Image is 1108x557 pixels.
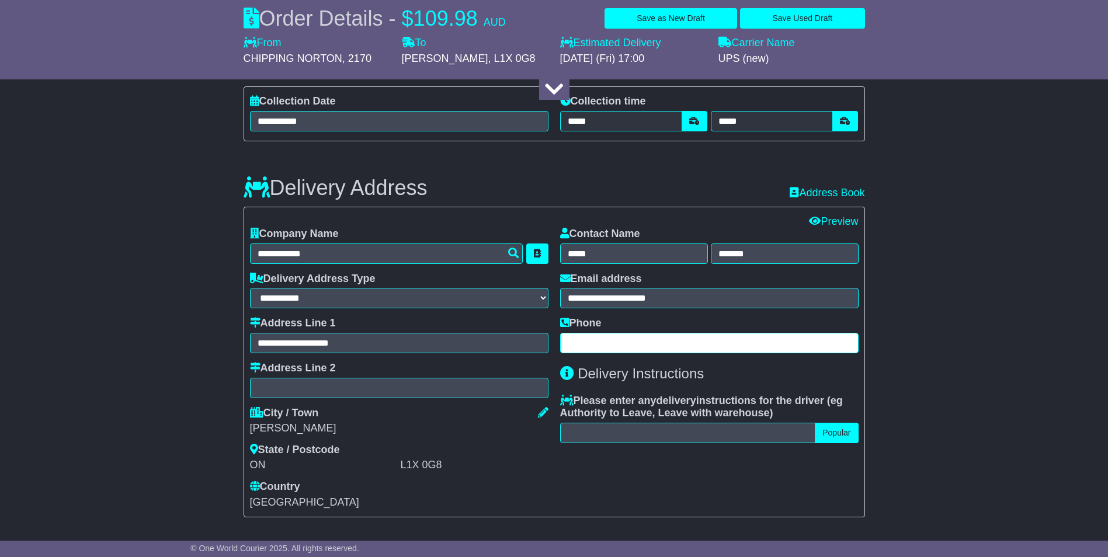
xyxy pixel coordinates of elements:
div: UPS (new) [718,53,865,65]
label: Address Line 1 [250,317,336,330]
button: Save Used Draft [740,8,864,29]
label: Please enter any instructions for the driver ( ) [560,395,859,420]
label: Collection Date [250,95,336,108]
label: Country [250,481,300,493]
span: Delivery Instructions [578,365,704,381]
label: From [244,37,282,50]
button: Save as New Draft [605,8,737,29]
div: Order Details - [244,6,506,31]
span: delivery [657,395,696,406]
div: [DATE] (Fri) 17:00 [560,53,707,65]
a: Address Book [790,187,864,199]
span: eg Authority to Leave, Leave with warehouse [560,395,843,419]
span: $ [402,6,414,30]
h3: Delivery Address [244,176,428,200]
div: ON [250,459,398,472]
span: 109.98 [414,6,478,30]
label: Carrier Name [718,37,795,50]
label: To [402,37,426,50]
label: Collection time [560,95,646,108]
div: [PERSON_NAME] [250,422,548,435]
label: City / Town [250,407,319,420]
label: Company Name [250,228,339,241]
span: CHIPPING NORTON [244,53,342,64]
a: Preview [809,215,858,227]
span: AUD [484,16,506,28]
label: Estimated Delivery [560,37,707,50]
span: © One World Courier 2025. All rights reserved. [190,544,359,553]
label: State / Postcode [250,444,340,457]
span: , 2170 [342,53,371,64]
span: [GEOGRAPHIC_DATA] [250,496,359,508]
label: Delivery Address Type [250,273,376,286]
div: L1X 0G8 [401,459,548,472]
label: Contact Name [560,228,640,241]
span: [PERSON_NAME] [402,53,488,64]
label: Address Line 2 [250,362,336,375]
label: Email address [560,273,642,286]
label: Phone [560,317,602,330]
button: Popular [815,423,858,443]
span: , L1X 0G8 [488,53,536,64]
